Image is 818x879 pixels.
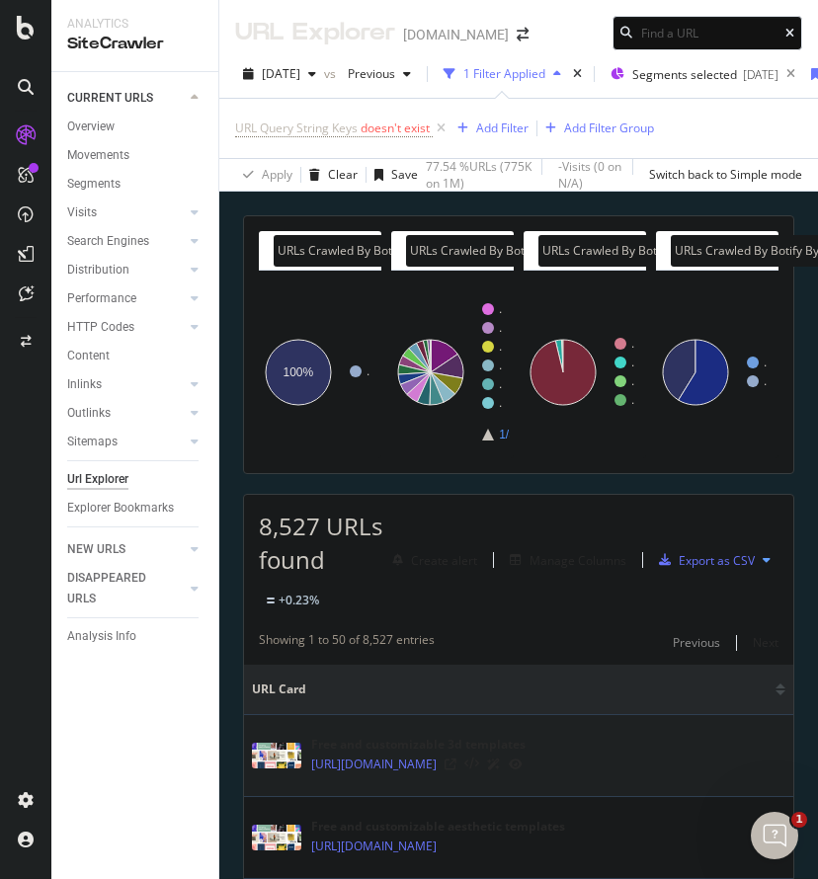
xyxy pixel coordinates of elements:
[311,736,526,754] div: Free and customizable 3d templates
[410,242,593,259] span: URLs Crawled By Botify By locale
[569,64,586,84] div: times
[278,242,476,259] span: URLs Crawled By Botify By pagetype
[631,374,634,388] text: .
[67,539,125,560] div: NEW URLS
[445,759,456,770] a: Visit Online Page
[67,288,185,309] a: Performance
[764,374,767,388] text: .
[406,235,622,267] h4: URLs Crawled By Botify By locale
[235,58,324,90] button: [DATE]
[67,145,129,166] div: Movements
[463,65,545,82] div: 1 Filter Applied
[67,498,174,519] div: Explorer Bookmarks
[67,346,204,366] a: Content
[613,16,802,50] input: Find a URL
[284,365,314,379] text: 100%
[67,33,203,55] div: SiteCrawler
[502,548,626,572] button: Manage Columns
[67,260,185,280] a: Distribution
[67,117,204,137] a: Overview
[391,286,510,458] svg: A chart.
[564,120,654,136] div: Add Filter Group
[67,626,136,647] div: Analysis Info
[67,117,115,137] div: Overview
[252,680,771,698] span: URL Card
[67,202,185,223] a: Visits
[67,88,185,109] a: CURRENT URLS
[340,65,395,82] span: Previous
[464,758,479,771] button: View HTML Source
[656,286,775,458] svg: A chart.
[67,346,110,366] div: Content
[537,117,654,140] button: Add Filter Group
[631,337,634,351] text: .
[499,359,502,372] text: .
[499,321,502,335] text: .
[67,16,203,33] div: Analytics
[499,396,502,410] text: .
[259,286,377,458] div: A chart.
[361,120,430,136] span: doesn't exist
[252,825,301,850] img: main image
[403,25,509,44] div: [DOMAIN_NAME]
[235,16,395,49] div: URL Explorer
[764,356,767,369] text: .
[530,552,626,569] div: Manage Columns
[603,58,778,90] button: Segments selected[DATE]
[753,631,778,655] button: Next
[67,202,97,223] div: Visits
[262,166,292,183] div: Apply
[67,539,185,560] a: NEW URLS
[67,145,204,166] a: Movements
[743,66,778,83] div: [DATE]
[499,428,516,441] text: 1/3
[340,58,419,90] button: Previous
[384,544,477,576] button: Create alert
[517,28,529,41] div: arrow-right-arrow-left
[311,755,437,774] a: [URL][DOMAIN_NAME]
[67,231,149,252] div: Search Engines
[67,432,185,452] a: Sitemaps
[259,631,435,655] div: Showing 1 to 50 of 8,527 entries
[67,403,111,424] div: Outlinks
[67,469,128,490] div: Url Explorer
[328,166,358,183] div: Clear
[679,552,755,569] div: Export as CSV
[641,159,802,191] button: Switch back to Simple mode
[673,634,720,651] div: Previous
[67,317,134,338] div: HTTP Codes
[631,393,634,407] text: .
[67,432,118,452] div: Sitemaps
[426,158,533,192] div: 77.54 % URLs ( 775K on 1M )
[252,743,301,768] img: main image
[301,159,358,191] button: Clear
[391,166,418,183] div: Save
[259,510,382,576] span: 8,527 URLs found
[67,568,167,609] div: DISAPPEARED URLS
[274,235,506,267] h4: URLs Crawled By Botify By pagetype
[487,754,501,774] a: AI Url Details
[67,288,136,309] div: Performance
[791,812,807,828] span: 1
[524,286,642,458] div: A chart.
[649,166,802,183] div: Switch back to Simple mode
[67,374,102,395] div: Inlinks
[651,544,755,576] button: Export as CSV
[67,260,129,280] div: Distribution
[542,242,783,259] span: URLs Crawled By Botify By product_verticals
[67,174,204,195] a: Segments
[558,158,624,192] div: - Visits ( 0 on N/A )
[499,377,502,391] text: .
[476,120,529,136] div: Add Filter
[67,568,185,609] a: DISAPPEARED URLS
[324,65,340,82] span: vs
[411,552,477,569] div: Create alert
[67,231,185,252] a: Search Engines
[67,626,204,647] a: Analysis Info
[267,598,275,603] img: Equal
[67,469,204,490] a: Url Explorer
[311,837,437,856] a: [URL][DOMAIN_NAME]
[67,498,204,519] a: Explorer Bookmarks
